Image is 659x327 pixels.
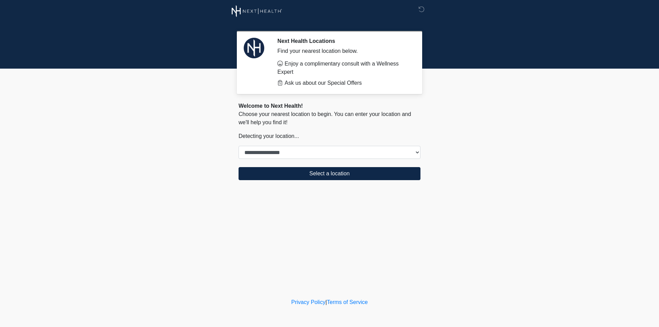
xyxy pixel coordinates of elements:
li: Enjoy a complimentary consult with a Wellness Expert [277,60,410,76]
a: | [325,299,327,305]
span: Detecting your location... [239,133,299,139]
li: Ask us about our Special Offers [277,79,410,87]
a: Privacy Policy [291,299,326,305]
img: Agent Avatar [244,38,264,58]
a: Terms of Service [327,299,368,305]
img: Next Health Wellness Logo [232,5,282,17]
span: Choose your nearest location to begin. You can enter your location and we'll help you find it! [239,111,411,125]
div: Find your nearest location below. [277,47,410,55]
h2: Next Health Locations [277,38,410,44]
div: Welcome to Next Health! [239,102,420,110]
button: Select a location [239,167,420,180]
